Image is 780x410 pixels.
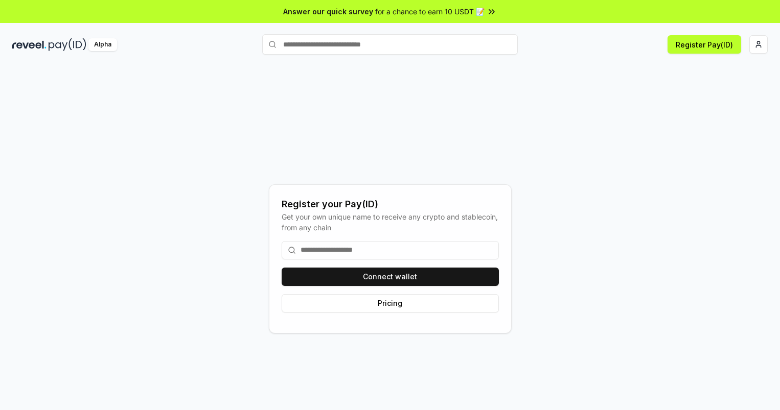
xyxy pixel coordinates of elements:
button: Connect wallet [282,268,499,286]
div: Get your own unique name to receive any crypto and stablecoin, from any chain [282,211,499,233]
img: pay_id [49,38,86,51]
span: for a chance to earn 10 USDT 📝 [375,6,485,17]
img: reveel_dark [12,38,47,51]
button: Register Pay(ID) [668,35,741,54]
div: Alpha [88,38,117,51]
div: Register your Pay(ID) [282,197,499,211]
span: Answer our quick survey [283,6,373,17]
button: Pricing [282,294,499,312]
